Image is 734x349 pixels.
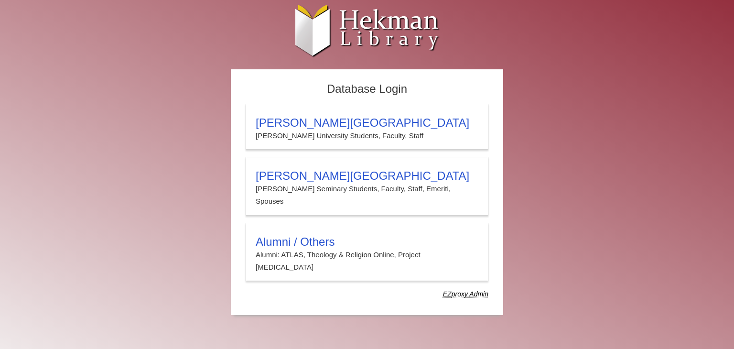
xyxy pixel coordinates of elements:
[256,116,478,130] h3: [PERSON_NAME][GEOGRAPHIC_DATA]
[256,235,478,274] summary: Alumni / OthersAlumni: ATLAS, Theology & Religion Online, Project [MEDICAL_DATA]
[246,157,488,216] a: [PERSON_NAME][GEOGRAPHIC_DATA][PERSON_NAME] Seminary Students, Faculty, Staff, Emeriti, Spouses
[241,79,493,99] h2: Database Login
[443,290,488,298] dfn: Use Alumni login
[256,235,478,249] h3: Alumni / Others
[256,249,478,274] p: Alumni: ATLAS, Theology & Religion Online, Project [MEDICAL_DATA]
[256,130,478,142] p: [PERSON_NAME] University Students, Faculty, Staff
[256,183,478,208] p: [PERSON_NAME] Seminary Students, Faculty, Staff, Emeriti, Spouses
[256,169,478,183] h3: [PERSON_NAME][GEOGRAPHIC_DATA]
[246,104,488,150] a: [PERSON_NAME][GEOGRAPHIC_DATA][PERSON_NAME] University Students, Faculty, Staff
